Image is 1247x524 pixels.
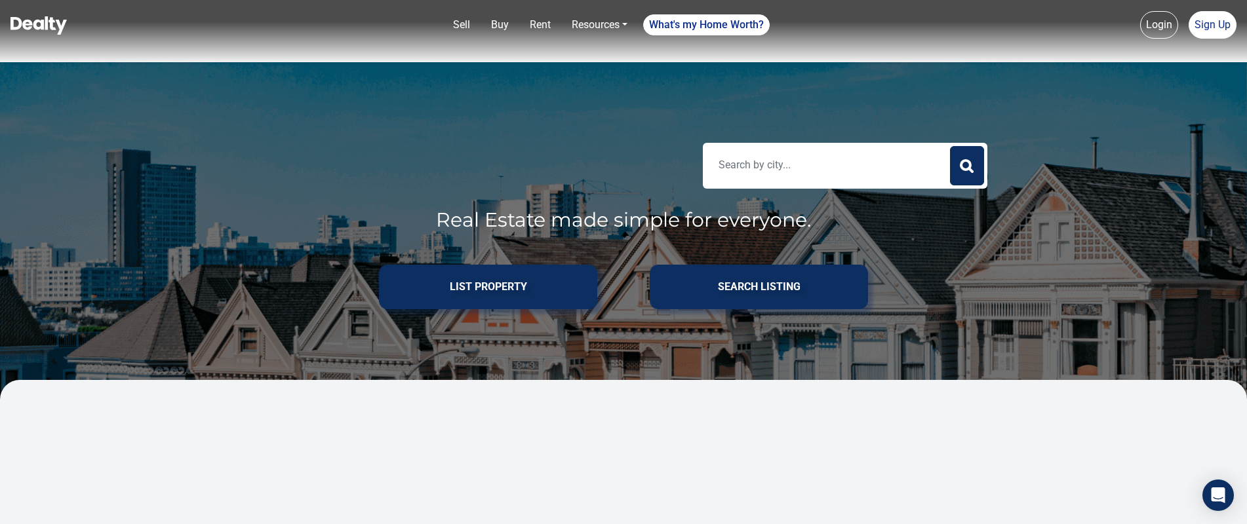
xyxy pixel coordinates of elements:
a: Resources [566,12,633,38]
a: Rent [525,12,556,38]
a: Login [1140,11,1178,39]
p: Real Estate made simple for everyone. [379,208,868,232]
a: What's my Home Worth? [643,14,770,35]
div: Open Intercom Messenger [1202,479,1234,511]
button: SEARCH LISTING [650,265,868,309]
a: Buy [486,12,514,38]
button: List PROPERTY [379,265,597,309]
iframe: BigID CMP Widget [7,485,46,524]
a: Sign Up [1189,11,1237,39]
a: Sell [448,12,475,38]
img: Dealty - Buy, Sell & Rent Homes [10,16,67,35]
input: Search by city... [706,150,947,179]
